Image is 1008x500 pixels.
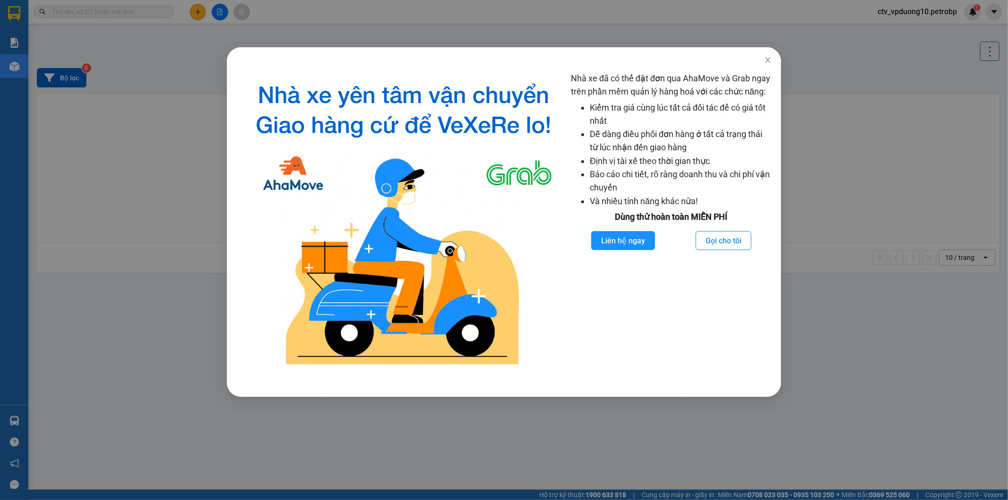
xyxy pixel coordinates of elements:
li: Báo cáo chi tiết, rõ ràng doanh thu và chi phí vận chuyển [590,168,772,195]
button: Liên hệ ngay [591,231,655,250]
div: Nhà xe đã có thể đặt đơn qua AhaMove và Grab ngay trên phần mềm quản lý hàng hoá với các chức năng: [571,72,772,373]
li: Và nhiều tính năng khác nữa! [590,195,772,208]
li: Dễ dàng điều phối đơn hàng ở tất cả trạng thái từ lúc nhận đến giao hàng [590,128,772,155]
span: close [764,56,772,64]
button: Close [755,47,781,74]
img: logo [244,72,563,373]
div: Dùng thử hoàn toàn MIỄN PHÍ [571,210,772,224]
button: Gọi cho tôi [696,231,751,250]
span: Liên hệ ngay [601,235,645,247]
li: Kiểm tra giá cùng lúc tất cả đối tác để có giá tốt nhất [590,101,772,128]
li: Định vị tài xế theo thời gian thực [590,155,772,168]
span: Gọi cho tôi [706,235,741,247]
